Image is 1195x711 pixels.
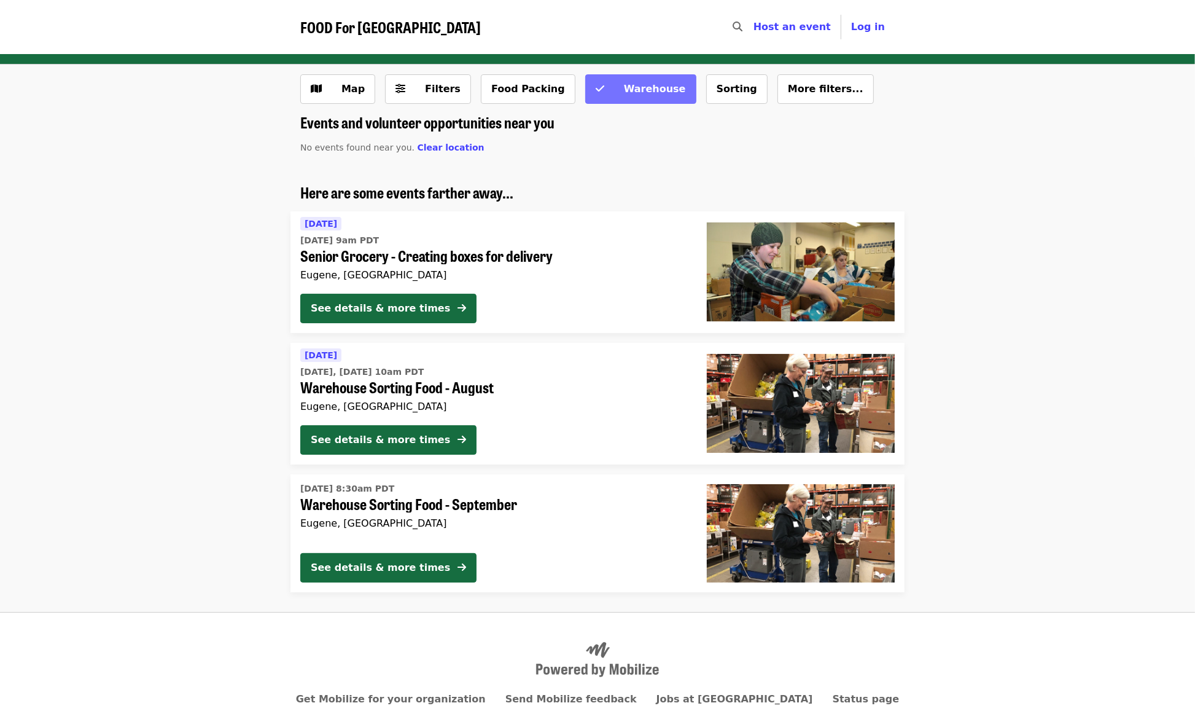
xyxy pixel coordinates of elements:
time: [DATE] 8:30am PDT [300,482,394,495]
img: Warehouse Sorting Food - August organized by FOOD For Lane County [707,354,895,452]
a: Status page [833,693,900,705]
span: Map [341,83,365,95]
span: Warehouse [624,83,686,95]
i: search icon [733,21,742,33]
i: map icon [311,83,322,95]
a: See details for "Warehouse Sorting Food - August" [290,343,905,465]
img: Senior Grocery - Creating boxes for delivery organized by FOOD For Lane County [707,222,895,321]
nav: Primary footer navigation [300,692,895,707]
span: More filters... [788,83,863,95]
button: More filters... [777,74,874,104]
a: Get Mobilize for your organization [296,693,486,705]
span: Warehouse Sorting Food - September [300,495,687,513]
div: See details & more times [311,433,450,447]
span: Here are some events farther away... [300,181,513,203]
a: See details for "Warehouse Sorting Food - September" [290,474,905,592]
a: See details for "Senior Grocery - Creating boxes for delivery" [290,211,905,333]
button: Show map view [300,74,375,104]
img: Powered by Mobilize [536,642,659,678]
button: Filters (0 selected) [385,74,471,104]
span: FOOD For [GEOGRAPHIC_DATA] [300,16,481,37]
i: arrow-right icon [457,434,466,446]
button: Sorting [706,74,768,104]
span: No events found near you. [300,143,415,152]
time: [DATE] 9am PDT [300,234,379,247]
a: Host an event [753,21,831,33]
input: Search [750,12,760,42]
div: Eugene, [GEOGRAPHIC_DATA] [300,517,687,529]
i: check icon [596,83,604,95]
button: Clear location [418,141,485,154]
span: Clear location [418,143,485,152]
i: arrow-right icon [457,302,466,314]
img: Warehouse Sorting Food - September organized by FOOD For Lane County [707,484,895,583]
span: [DATE] [305,350,337,360]
button: See details & more times [300,553,477,583]
a: FOOD For [GEOGRAPHIC_DATA] [300,18,481,36]
i: sliders-h icon [395,83,405,95]
span: Warehouse Sorting Food - August [300,379,687,396]
button: See details & more times [300,294,477,323]
div: See details & more times [311,301,450,316]
div: Eugene, [GEOGRAPHIC_DATA] [300,269,687,281]
button: Warehouse [585,74,696,104]
span: Senior Grocery - Creating boxes for delivery [300,247,687,265]
span: [DATE] [305,219,337,229]
div: Eugene, [GEOGRAPHIC_DATA] [300,401,687,412]
span: Log in [851,21,885,33]
i: arrow-right icon [457,562,466,573]
time: [DATE], [DATE] 10am PDT [300,366,424,379]
button: See details & more times [300,425,477,455]
a: Send Mobilize feedback [505,693,637,705]
span: Events and volunteer opportunities near you [300,111,555,133]
span: Filters [425,83,461,95]
button: Food Packing [481,74,575,104]
div: See details & more times [311,560,450,575]
button: Log in [841,15,895,39]
a: Jobs at [GEOGRAPHIC_DATA] [656,693,813,705]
